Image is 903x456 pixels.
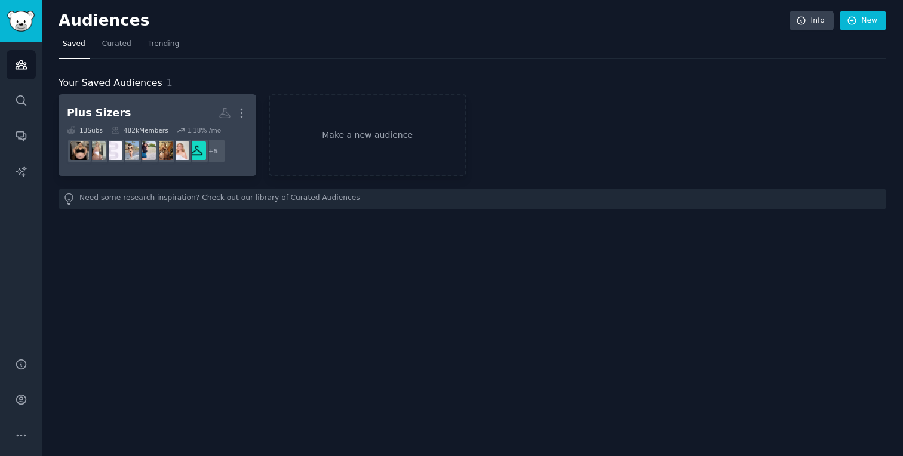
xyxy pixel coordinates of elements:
a: Trending [144,35,183,59]
a: Saved [59,35,90,59]
img: CurvyAfroQueens [137,141,156,160]
a: New [840,11,886,31]
img: CURVY_AND_THICK [87,141,106,160]
div: Plus Sizers [67,106,131,121]
a: Make a new audience [269,94,466,176]
div: + 5 [201,138,226,164]
div: 482k Members [111,126,168,134]
div: 1.18 % /mo [187,126,221,134]
a: Plus Sizers13Subs482kMembers1.18% /mo+5PlusSizeFashionMissLaurenAlainaWorldofCurvesCurvyAfroQueen... [59,94,256,176]
img: CurvyCelebs [121,141,139,160]
div: 13 Sub s [67,126,103,134]
div: Need some research inspiration? Check out our library of [59,189,886,209]
h2: Audiences [59,11,790,30]
span: Curated [102,39,131,50]
span: Saved [63,39,85,50]
img: MissLaurenAlaina [171,141,189,160]
img: GummySearch logo [7,11,35,32]
a: Curated [98,35,136,59]
span: Trending [148,39,179,50]
a: Info [790,11,834,31]
img: CurvyFashion [104,141,122,160]
a: Curated Audiences [291,193,360,205]
img: WorldofCurves [154,141,173,160]
span: 1 [167,77,173,88]
img: PlusSizeFashion [188,141,206,160]
span: Your Saved Audiences [59,76,162,91]
img: fatdreamwomenai [70,141,89,160]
